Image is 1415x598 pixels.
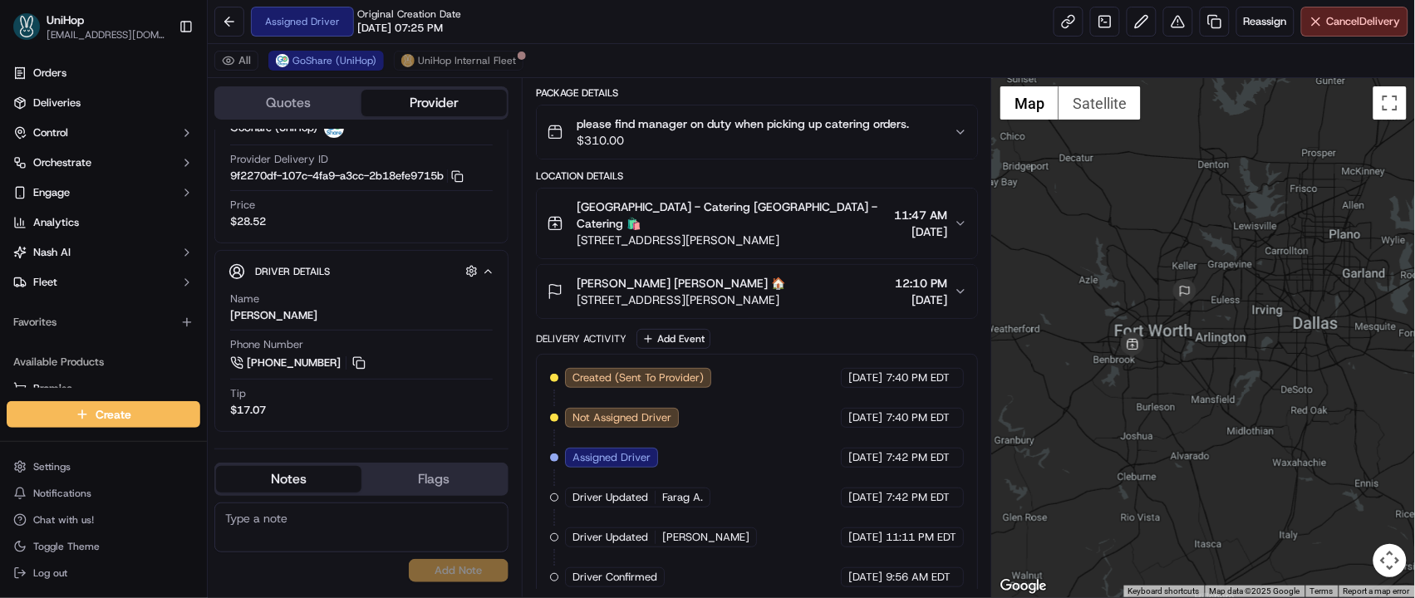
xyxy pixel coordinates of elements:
[230,403,266,418] div: $17.07
[134,234,273,264] a: 💻API Documentation
[1373,544,1407,577] button: Map camera controls
[848,490,882,505] span: [DATE]
[292,54,376,67] span: GoShare (UniHop)
[577,199,888,232] span: [GEOGRAPHIC_DATA] - Catering [GEOGRAPHIC_DATA] - Catering 🛍️
[1327,14,1401,29] span: Cancel Delivery
[577,132,909,149] span: $310.00
[536,86,979,100] div: Package Details
[537,265,978,318] button: [PERSON_NAME] [PERSON_NAME] 🏠[STREET_ADDRESS][PERSON_NAME]12:10 PM[DATE]
[33,513,94,527] span: Chat with us!
[7,60,200,86] a: Orders
[1210,586,1300,596] span: Map data ©2025 Google
[895,275,947,292] span: 12:10 PM
[33,245,71,260] span: Nash AI
[228,257,494,285] button: Driver Details
[33,566,67,580] span: Log out
[33,275,57,290] span: Fleet
[283,164,302,184] button: Start new chat
[13,13,40,40] img: UniHop
[7,482,200,505] button: Notifications
[848,570,882,585] span: [DATE]
[577,115,909,132] span: please find manager on duty when picking up catering orders.
[230,198,255,213] span: Price
[357,7,461,21] span: Original Creation Date
[33,185,70,200] span: Engage
[894,207,947,223] span: 11:47 AM
[536,169,979,183] div: Location Details
[1244,14,1287,29] span: Reassign
[848,370,882,385] span: [DATE]
[1373,86,1407,120] button: Toggle fullscreen view
[33,96,81,110] span: Deliveries
[7,455,200,478] button: Settings
[572,410,671,425] span: Not Assigned Driver
[1128,586,1200,597] button: Keyboard shortcuts
[33,155,91,170] span: Orchestrate
[572,450,651,465] span: Assigned Driver
[848,410,882,425] span: [DATE]
[7,7,172,47] button: UniHopUniHop[EMAIL_ADDRESS][DOMAIN_NAME]
[401,54,415,67] img: unihop_logo.png
[7,179,200,206] button: Engage
[157,241,267,257] span: API Documentation
[17,17,50,50] img: Nash
[10,234,134,264] a: 📗Knowledge Base
[537,105,978,159] button: please find manager on duty when picking up catering orders.$310.00
[572,370,704,385] span: Created (Sent To Provider)
[537,189,978,258] button: [GEOGRAPHIC_DATA] - Catering [GEOGRAPHIC_DATA] - Catering 🛍️[STREET_ADDRESS][PERSON_NAME]11:47 AM...
[47,28,165,42] button: [EMAIL_ADDRESS][DOMAIN_NAME]
[418,54,516,67] span: UniHop Internal Fleet
[57,159,273,175] div: Start new chat
[230,214,266,229] span: $28.52
[247,355,341,370] span: [PHONE_NUMBER]
[255,265,330,278] span: Driver Details
[536,332,626,346] div: Delivery Activity
[230,152,328,167] span: Provider Delivery ID
[230,337,303,352] span: Phone Number
[7,375,200,402] button: Promise
[117,281,201,294] a: Powered byPylon
[230,292,259,306] span: Name
[1059,86,1141,120] button: Show satellite imagery
[894,223,947,240] span: [DATE]
[7,401,200,428] button: Create
[7,269,200,296] button: Fleet
[662,490,703,505] span: Farag A.
[1310,586,1334,596] a: Terms (opens in new tab)
[216,90,361,116] button: Quotes
[7,90,200,116] a: Deliveries
[357,21,443,36] span: [DATE] 07:25 PM
[214,51,258,71] button: All
[33,241,127,257] span: Knowledge Base
[33,381,72,396] span: Promise
[895,292,947,308] span: [DATE]
[33,487,91,500] span: Notifications
[996,576,1051,597] a: Open this area in Google Maps (opens a new window)
[996,576,1051,597] img: Google
[140,243,154,256] div: 💻
[268,51,384,71] button: GoShare (UniHop)
[1236,7,1295,37] button: Reassign
[662,530,749,545] span: [PERSON_NAME]
[47,12,84,28] button: UniHop
[33,125,68,140] span: Control
[230,169,464,184] button: 9f2270df-107c-4fa9-a3cc-2b18efe9715b
[572,490,648,505] span: Driver Updated
[577,275,785,292] span: [PERSON_NAME] [PERSON_NAME] 🏠
[886,370,950,385] span: 7:40 PM EDT
[361,90,507,116] button: Provider
[17,66,302,93] p: Welcome 👋
[7,309,200,336] div: Favorites
[7,209,200,236] a: Analytics
[17,159,47,189] img: 1736555255976-a54dd68f-1ca7-489b-9aae-adbdc363a1c4
[636,329,710,349] button: Add Event
[230,386,246,401] span: Tip
[361,466,507,493] button: Flags
[7,149,200,176] button: Orchestrate
[7,508,200,532] button: Chat with us!
[1344,586,1410,596] a: Report a map error
[216,466,361,493] button: Notes
[7,535,200,558] button: Toggle Theme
